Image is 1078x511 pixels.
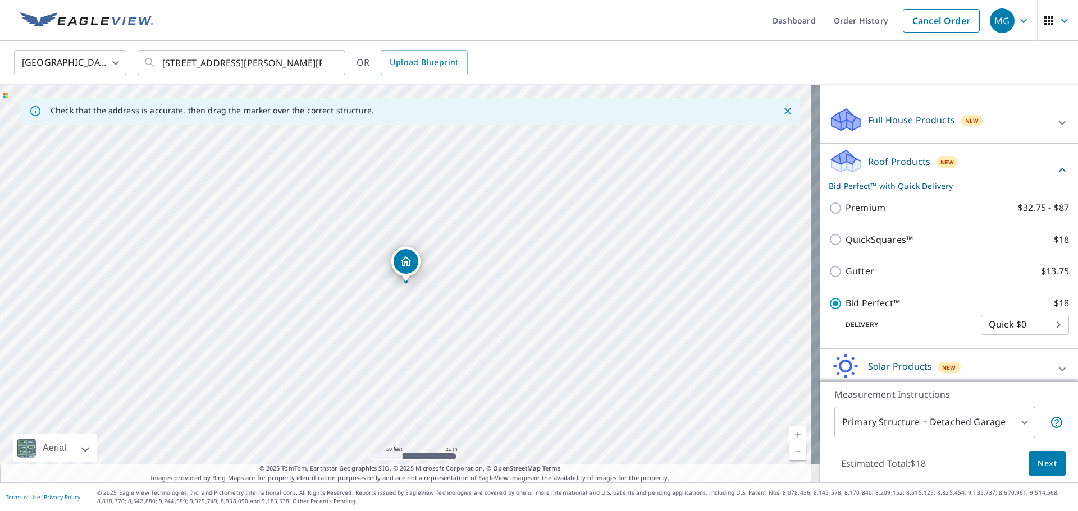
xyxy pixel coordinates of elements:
p: Full House Products [868,113,955,127]
p: Bid Perfect™ [846,296,900,310]
span: © 2025 TomTom, Earthstar Geographics SIO, © 2025 Microsoft Corporation, © [259,464,561,473]
p: Check that the address is accurate, then drag the marker over the correct structure. [51,105,374,116]
button: Close [780,104,795,118]
a: Current Level 19, Zoom In [789,426,806,443]
span: New [965,116,979,125]
p: $18 [1054,233,1069,247]
div: Aerial [13,434,97,462]
img: EV Logo [20,12,153,29]
a: Current Level 19, Zoom Out [789,443,806,460]
p: Measurement Instructions [834,388,1063,401]
div: Full House ProductsNew [829,107,1069,139]
span: New [940,158,954,167]
a: Terms [542,464,561,472]
button: Next [1029,451,1066,476]
p: Solar Products [868,360,932,373]
p: Bid Perfect™ with Quick Delivery [829,180,1056,192]
p: | [6,494,80,500]
a: Terms of Use [6,493,40,501]
p: QuickSquares™ [846,233,913,247]
span: New [942,363,956,372]
a: Upload Blueprint [381,50,467,75]
p: Roof Products [868,155,930,168]
a: Cancel Order [903,9,980,33]
span: Your report will include the primary structure and a detached garage if one exists. [1050,416,1063,429]
a: OpenStreetMap [493,464,540,472]
span: Next [1038,457,1057,471]
p: Premium [846,201,885,215]
p: $32.75 - $87 [1018,201,1069,215]
div: Primary Structure + Detached Garage [834,407,1035,438]
div: [GEOGRAPHIC_DATA] [14,47,126,79]
p: © 2025 Eagle View Technologies, Inc. and Pictometry International Corp. All Rights Reserved. Repo... [97,489,1072,505]
input: Search by address or latitude-longitude [162,47,322,79]
p: Estimated Total: $18 [832,451,935,476]
p: Gutter [846,264,874,278]
div: Solar ProductsNew [829,353,1069,385]
span: Upload Blueprint [390,56,458,70]
div: Roof ProductsNewBid Perfect™ with Quick Delivery [829,148,1069,192]
div: MG [990,8,1015,33]
div: OR [357,50,468,75]
div: Dropped pin, building 1, Residential property, 623 Kernohan St Crosby, TX 77532 [391,247,421,282]
p: Delivery [829,320,981,330]
div: Quick $0 [981,309,1069,340]
div: Aerial [39,434,70,462]
a: Privacy Policy [44,493,80,501]
p: $18 [1054,296,1069,310]
p: $13.75 [1041,264,1069,278]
